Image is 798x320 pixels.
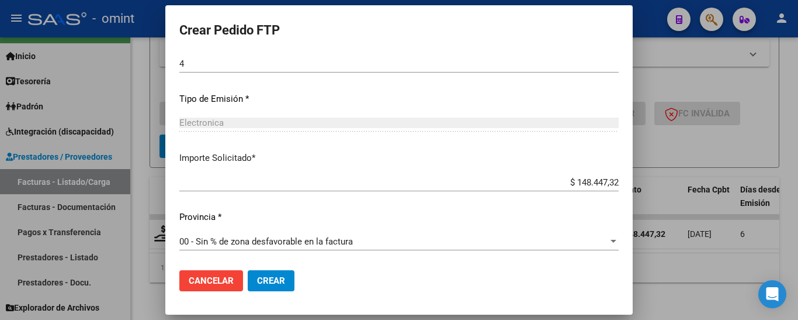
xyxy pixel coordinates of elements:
[179,236,353,247] span: 00 - Sin % de zona desfavorable en la factura
[179,19,619,42] h2: Crear Pedido FTP
[179,118,224,128] span: Electronica
[179,270,243,291] button: Cancelar
[179,92,619,106] p: Tipo de Emisión *
[248,270,294,291] button: Crear
[257,276,285,286] span: Crear
[758,280,786,308] div: Open Intercom Messenger
[179,152,619,165] p: Importe Solicitado
[189,276,234,286] span: Cancelar
[179,211,619,224] p: Provincia *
